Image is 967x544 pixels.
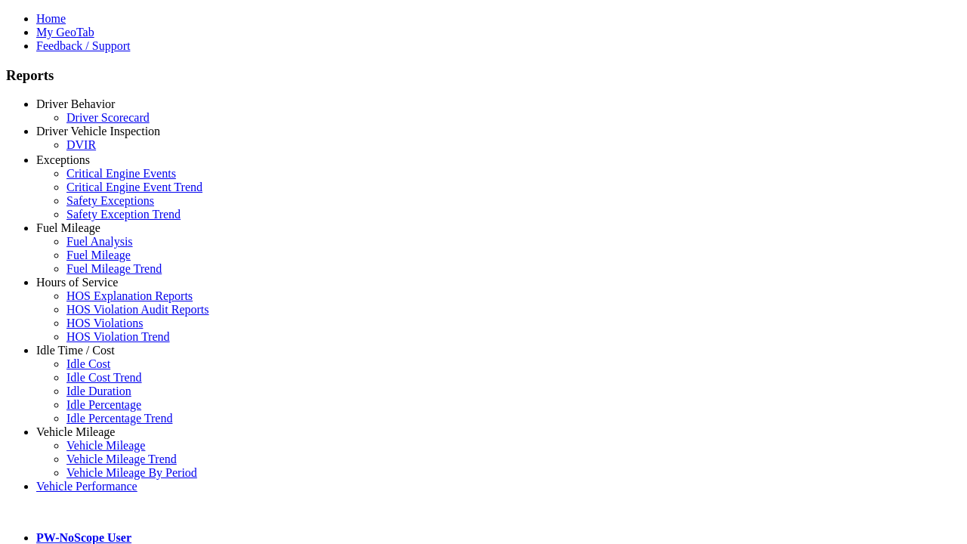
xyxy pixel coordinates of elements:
a: Idle Duration [66,385,131,397]
a: Vehicle Mileage [66,439,145,452]
a: Fuel Analysis [66,235,133,248]
a: Idle Percentage Trend [66,412,172,425]
a: DVIR [66,138,96,151]
a: Critical Engine Events [66,167,176,180]
a: Driver Behavior [36,97,115,110]
h3: Reports [6,67,961,84]
a: Home [36,12,66,25]
a: Fuel Mileage Trend [66,262,162,275]
a: Vehicle Mileage [36,425,115,438]
a: HOS Violation Audit Reports [66,303,209,316]
a: Idle Cost Trend [66,371,142,384]
a: Vehicle Mileage Trend [66,453,177,465]
a: Exceptions [36,153,90,166]
a: Idle Percentage [66,398,141,411]
a: HOS Explanation Reports [66,289,193,302]
a: Critical Engine Event Trend [66,181,202,193]
a: Idle Time / Cost [36,344,115,357]
a: Vehicle Mileage By Period [66,466,197,479]
a: Idle Cost [66,357,110,370]
a: DVIR Trend [66,152,127,165]
a: HOS Violation Trend [66,330,170,343]
a: Safety Exception Trend [66,208,181,221]
a: Driver Scorecard [66,111,150,124]
a: Driver Vehicle Inspection [36,125,160,138]
a: Fuel Mileage [66,249,131,261]
a: Vehicle Performance [36,480,137,493]
a: Safety Exceptions [66,194,154,207]
a: Feedback / Support [36,39,130,52]
a: HOS Violations [66,317,143,329]
a: Fuel Mileage [36,221,100,234]
a: Hours of Service [36,276,118,289]
a: My GeoTab [36,26,94,39]
a: PW-NoScope User [36,531,131,544]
